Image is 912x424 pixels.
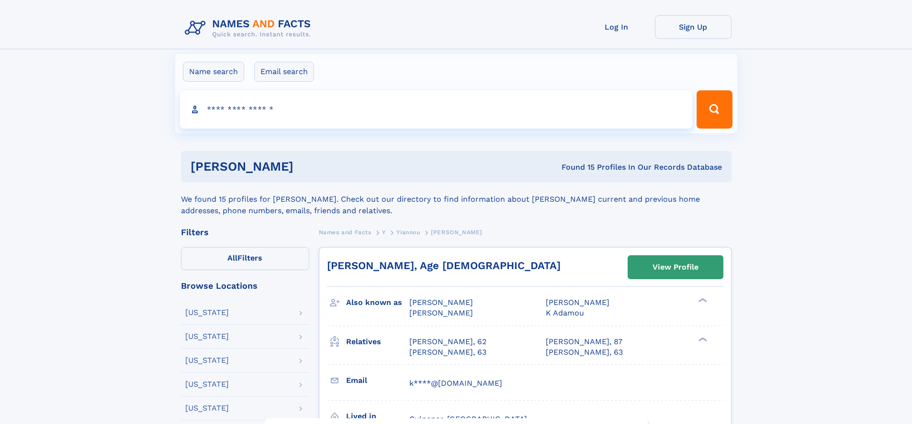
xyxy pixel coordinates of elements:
[697,90,732,129] button: Search Button
[185,333,229,340] div: [US_STATE]
[409,347,486,358] a: [PERSON_NAME], 63
[254,62,314,82] label: Email search
[546,347,623,358] a: [PERSON_NAME], 63
[185,357,229,364] div: [US_STATE]
[346,334,409,350] h3: Relatives
[628,256,723,279] a: View Profile
[180,90,693,129] input: search input
[696,297,708,304] div: ❯
[696,336,708,342] div: ❯
[191,161,428,173] h1: [PERSON_NAME]
[655,15,732,39] a: Sign Up
[409,308,473,317] span: [PERSON_NAME]
[409,414,527,424] span: Culpeper, [GEOGRAPHIC_DATA]
[181,182,732,217] div: We found 15 profiles for [PERSON_NAME]. Check out our directory to find information about [PERSON...
[382,226,386,238] a: Y
[346,372,409,389] h3: Email
[185,381,229,388] div: [US_STATE]
[181,15,319,41] img: Logo Names and Facts
[546,337,622,347] a: [PERSON_NAME], 87
[185,309,229,316] div: [US_STATE]
[382,229,386,236] span: Y
[409,298,473,307] span: [PERSON_NAME]
[319,226,372,238] a: Names and Facts
[409,337,486,347] a: [PERSON_NAME], 62
[185,404,229,412] div: [US_STATE]
[653,256,698,278] div: View Profile
[396,226,420,238] a: Yiannou
[327,260,561,272] a: [PERSON_NAME], Age [DEMOGRAPHIC_DATA]
[181,228,309,237] div: Filters
[428,162,722,173] div: Found 15 Profiles In Our Records Database
[181,247,309,270] label: Filters
[431,229,482,236] span: [PERSON_NAME]
[346,294,409,311] h3: Also known as
[183,62,244,82] label: Name search
[546,298,609,307] span: [PERSON_NAME]
[181,282,309,290] div: Browse Locations
[396,229,420,236] span: Yiannou
[227,253,237,262] span: All
[578,15,655,39] a: Log In
[546,308,584,317] span: K Adamou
